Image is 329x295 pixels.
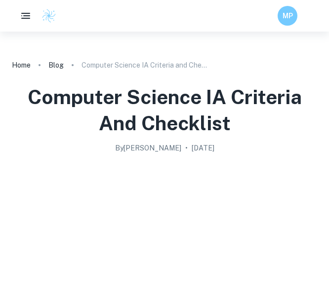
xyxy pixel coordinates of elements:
[12,84,317,137] h1: Computer Science IA Criteria and Checklist
[185,143,188,153] p: •
[12,58,31,72] a: Home
[282,10,293,21] h6: MP
[82,60,210,71] p: Computer Science IA Criteria and Checklist
[41,8,56,23] img: Clastify logo
[192,143,214,153] h2: [DATE]
[36,8,56,23] a: Clastify logo
[115,143,181,153] h2: By [PERSON_NAME]
[278,6,297,26] button: MP
[48,58,64,72] a: Blog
